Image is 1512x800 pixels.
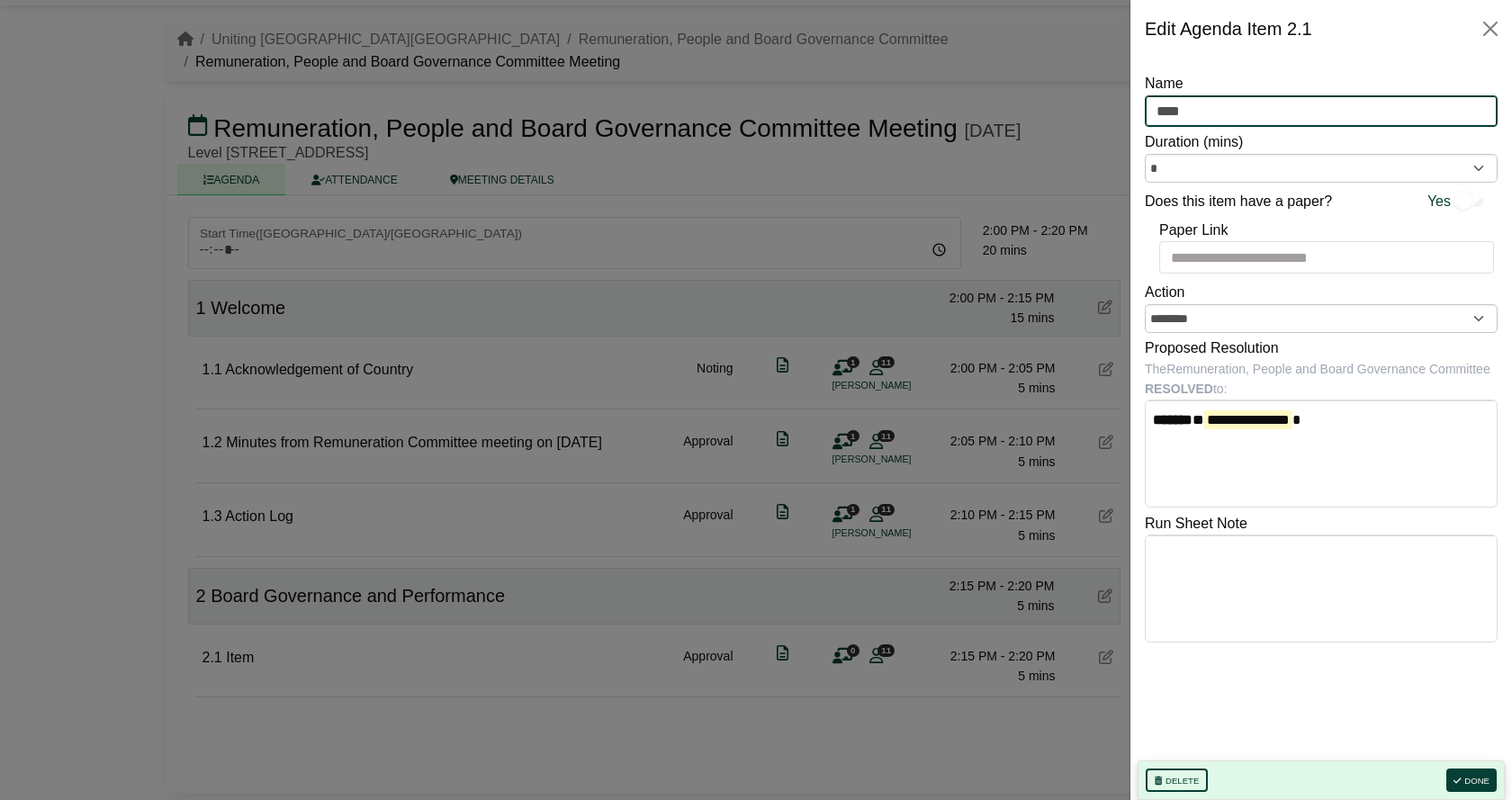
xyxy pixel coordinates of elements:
b: RESOLVED [1145,382,1213,396]
label: Proposed Resolution [1145,337,1279,360]
label: Action [1145,281,1184,304]
div: Edit Agenda Item 2.1 [1145,14,1312,43]
label: Paper Link [1159,219,1228,242]
label: Run Sheet Note [1145,512,1247,535]
span: Yes [1427,190,1451,213]
button: Delete [1146,769,1208,792]
label: Name [1145,72,1183,95]
div: The Remuneration, People and Board Governance Committee to: [1145,359,1498,400]
button: Done [1446,769,1497,792]
button: Close [1476,14,1505,43]
label: Duration (mins) [1145,130,1243,154]
label: Does this item have a paper? [1145,190,1332,213]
